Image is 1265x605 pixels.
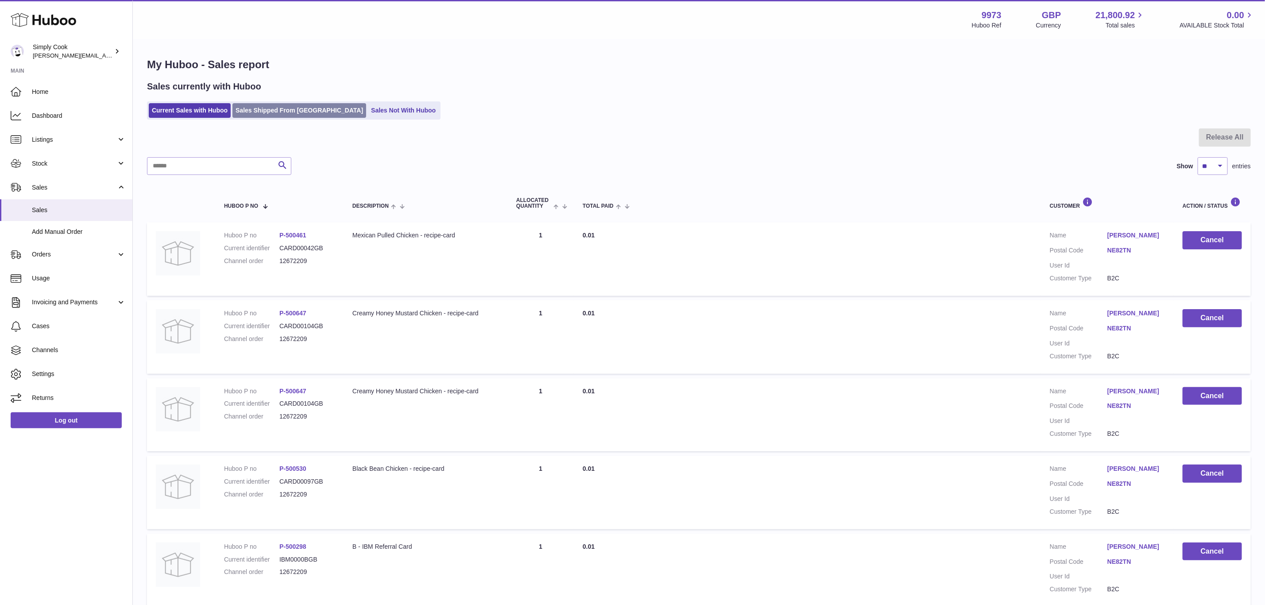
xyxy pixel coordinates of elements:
[224,465,279,473] dt: Huboo P no
[279,543,306,550] a: P-500298
[1107,324,1165,333] a: NE82TN
[224,309,279,318] dt: Huboo P no
[32,159,116,168] span: Stock
[1107,430,1165,438] dd: B2C
[11,45,24,58] img: emma@simplycook.com
[1107,246,1165,255] a: NE82TN
[1107,585,1165,593] dd: B2C
[1180,9,1254,30] a: 0.00 AVAILABLE Stock Total
[1050,417,1107,425] dt: User Id
[352,465,499,473] div: Black Bean Chicken - recipe-card
[224,399,279,408] dt: Current identifier
[32,322,126,330] span: Cases
[32,88,126,96] span: Home
[1183,309,1242,327] button: Cancel
[32,183,116,192] span: Sales
[33,52,178,59] span: [PERSON_NAME][EMAIL_ADDRESS][DOMAIN_NAME]
[1095,9,1145,30] a: 21,800.92 Total sales
[1050,508,1107,516] dt: Customer Type
[1107,543,1165,551] a: [PERSON_NAME]
[1177,162,1193,171] label: Show
[1107,387,1165,396] a: [PERSON_NAME]
[32,370,126,378] span: Settings
[279,322,335,330] dd: CARD00104GB
[368,103,439,118] a: Sales Not With Huboo
[1050,324,1107,335] dt: Postal Code
[1050,558,1107,568] dt: Postal Code
[156,387,200,431] img: no-photo.jpg
[147,58,1251,72] h1: My Huboo - Sales report
[1050,572,1107,581] dt: User Id
[32,274,126,283] span: Usage
[1095,9,1135,21] span: 21,800.92
[1107,480,1165,488] a: NE82TN
[32,394,126,402] span: Returns
[507,222,574,296] td: 1
[1106,21,1145,30] span: Total sales
[32,346,126,354] span: Channels
[156,465,200,509] img: no-photo.jpg
[156,231,200,275] img: no-photo.jpg
[507,378,574,452] td: 1
[279,335,335,343] dd: 12672209
[1050,309,1107,320] dt: Name
[32,112,126,120] span: Dashboard
[224,568,279,576] dt: Channel order
[32,228,126,236] span: Add Manual Order
[1050,274,1107,283] dt: Customer Type
[1050,261,1107,270] dt: User Id
[1050,430,1107,438] dt: Customer Type
[1050,246,1107,257] dt: Postal Code
[1183,231,1242,249] button: Cancel
[1183,197,1242,209] div: Action / Status
[1050,339,1107,348] dt: User Id
[583,310,595,317] span: 0.01
[1050,231,1107,242] dt: Name
[1107,274,1165,283] dd: B2C
[156,543,200,587] img: no-photo.jpg
[1050,495,1107,503] dt: User Id
[32,206,126,214] span: Sales
[352,231,499,240] div: Mexican Pulled Chicken - recipe-card
[1050,543,1107,553] dt: Name
[279,568,335,576] dd: 12672209
[1183,465,1242,483] button: Cancel
[224,490,279,499] dt: Channel order
[972,21,1002,30] div: Huboo Ref
[224,412,279,421] dt: Channel order
[279,477,335,486] dd: CARD00097GB
[583,388,595,395] span: 0.01
[224,244,279,252] dt: Current identifier
[1050,352,1107,361] dt: Customer Type
[1050,402,1107,412] dt: Postal Code
[279,399,335,408] dd: CARD00104GB
[352,309,499,318] div: Creamy Honey Mustard Chicken - recipe-card
[1107,402,1165,410] a: NE82TN
[1107,508,1165,516] dd: B2C
[224,257,279,265] dt: Channel order
[352,387,499,396] div: Creamy Honey Mustard Chicken - recipe-card
[1107,231,1165,240] a: [PERSON_NAME]
[232,103,366,118] a: Sales Shipped From [GEOGRAPHIC_DATA]
[1180,21,1254,30] span: AVAILABLE Stock Total
[147,81,261,93] h2: Sales currently with Huboo
[32,136,116,144] span: Listings
[583,232,595,239] span: 0.01
[1050,585,1107,593] dt: Customer Type
[224,387,279,396] dt: Huboo P no
[1050,480,1107,490] dt: Postal Code
[32,250,116,259] span: Orders
[1050,387,1107,398] dt: Name
[352,203,389,209] span: Description
[1227,9,1244,21] span: 0.00
[352,543,499,551] div: B - IBM Referral Card
[224,335,279,343] dt: Channel order
[507,300,574,374] td: 1
[1107,558,1165,566] a: NE82TN
[1232,162,1251,171] span: entries
[224,543,279,551] dt: Huboo P no
[224,231,279,240] dt: Huboo P no
[32,298,116,306] span: Invoicing and Payments
[279,555,335,564] dd: IBM0000BGB
[224,555,279,564] dt: Current identifier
